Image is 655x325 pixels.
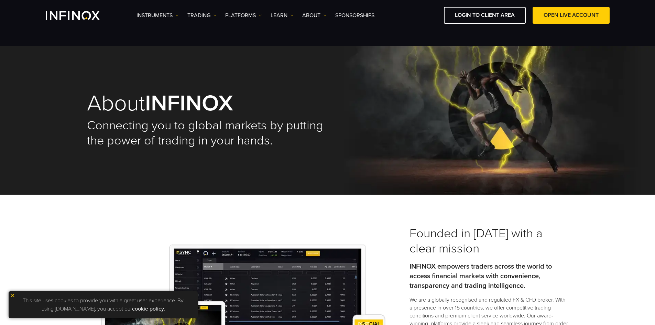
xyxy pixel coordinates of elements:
a: PLATFORMS [225,11,262,20]
a: Learn [271,11,294,20]
strong: INFINOX [145,90,233,117]
a: TRADING [187,11,217,20]
h2: Connecting you to global markets by putting the power of trading in your hands. [87,118,328,148]
a: INFINOX Logo [46,11,116,20]
a: OPEN LIVE ACCOUNT [533,7,610,24]
a: cookie policy [132,305,164,312]
p: This site uses cookies to provide you with a great user experience. By using [DOMAIN_NAME], you a... [12,295,194,315]
a: LOGIN TO CLIENT AREA [444,7,526,24]
a: SPONSORSHIPS [335,11,374,20]
p: INFINOX empowers traders across the world to access financial markets with convenience, transpare... [410,262,568,291]
h1: About [87,92,328,115]
img: yellow close icon [10,293,15,298]
a: Instruments [137,11,179,20]
h3: Founded in [DATE] with a clear mission [410,226,568,256]
a: ABOUT [302,11,327,20]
